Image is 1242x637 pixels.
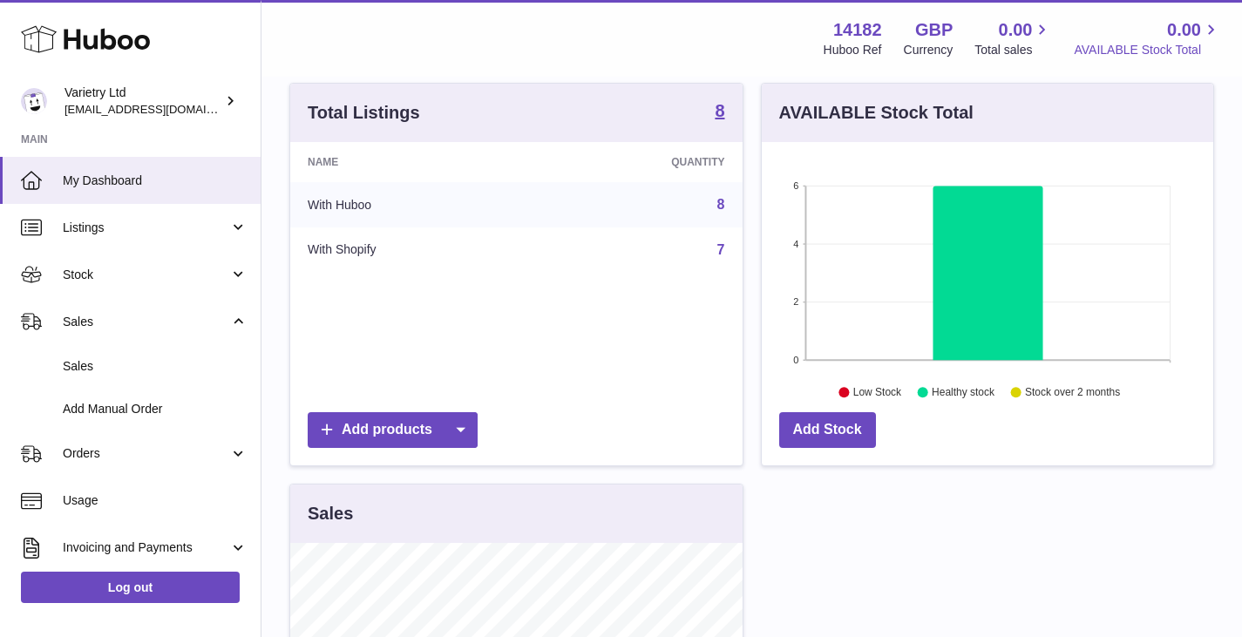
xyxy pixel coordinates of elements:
[974,18,1052,58] a: 0.00 Total sales
[793,239,798,249] text: 4
[21,88,47,114] img: leith@varietry.com
[64,102,256,116] span: [EMAIL_ADDRESS][DOMAIN_NAME]
[904,42,954,58] div: Currency
[290,182,534,227] td: With Huboo
[717,242,725,257] a: 7
[63,401,248,417] span: Add Manual Order
[63,220,229,236] span: Listings
[793,180,798,191] text: 6
[63,314,229,330] span: Sales
[21,572,240,603] a: Log out
[63,267,229,283] span: Stock
[1167,18,1201,42] span: 0.00
[999,18,1033,42] span: 0.00
[793,355,798,365] text: 0
[64,85,221,118] div: Varietry Ltd
[852,386,901,398] text: Low Stock
[974,42,1052,58] span: Total sales
[915,18,953,42] strong: GBP
[63,358,248,375] span: Sales
[779,412,876,448] a: Add Stock
[715,102,724,123] a: 8
[534,142,743,182] th: Quantity
[308,101,420,125] h3: Total Listings
[824,42,882,58] div: Huboo Ref
[63,492,248,509] span: Usage
[290,142,534,182] th: Name
[290,227,534,273] td: With Shopify
[308,412,478,448] a: Add products
[779,101,974,125] h3: AVAILABLE Stock Total
[63,445,229,462] span: Orders
[1025,386,1120,398] text: Stock over 2 months
[793,296,798,307] text: 2
[1074,42,1221,58] span: AVAILABLE Stock Total
[932,386,995,398] text: Healthy stock
[717,197,725,212] a: 8
[1074,18,1221,58] a: 0.00 AVAILABLE Stock Total
[63,539,229,556] span: Invoicing and Payments
[715,102,724,119] strong: 8
[833,18,882,42] strong: 14182
[63,173,248,189] span: My Dashboard
[308,502,353,525] h3: Sales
